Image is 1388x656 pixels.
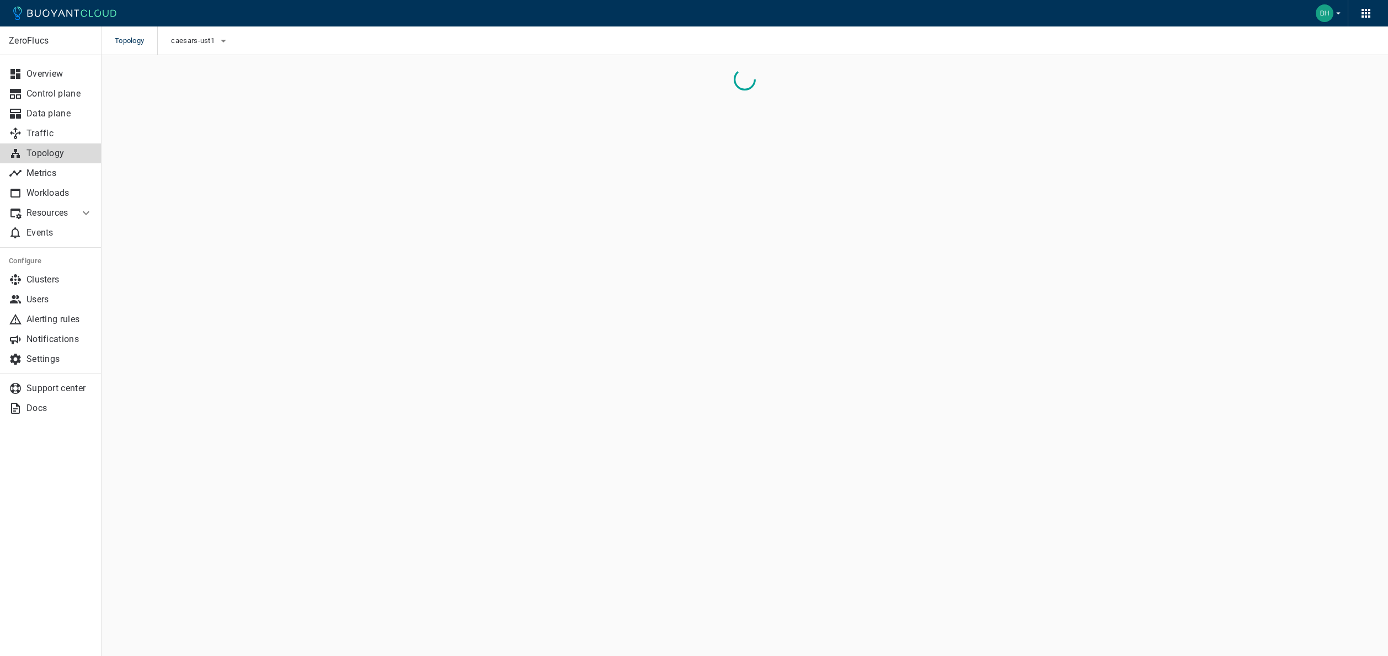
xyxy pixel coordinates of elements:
span: caesars-ust1 [171,36,217,45]
p: Overview [26,68,93,79]
p: Clusters [26,274,93,285]
p: Control plane [26,88,93,99]
p: Alerting rules [26,314,93,325]
p: Docs [26,403,93,414]
p: Users [26,294,93,305]
p: Metrics [26,168,93,179]
p: Resources [26,207,71,218]
h5: Configure [9,257,93,265]
p: Settings [26,354,93,365]
span: Topology [115,26,157,55]
img: Bhavita Kishanraj Bhooma [1316,4,1333,22]
button: caesars-ust1 [171,33,230,49]
p: Events [26,227,93,238]
p: Support center [26,383,93,394]
p: Data plane [26,108,93,119]
p: Notifications [26,334,93,345]
p: Workloads [26,188,93,199]
p: ZeroFlucs [9,35,92,46]
p: Topology [26,148,93,159]
p: Traffic [26,128,93,139]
